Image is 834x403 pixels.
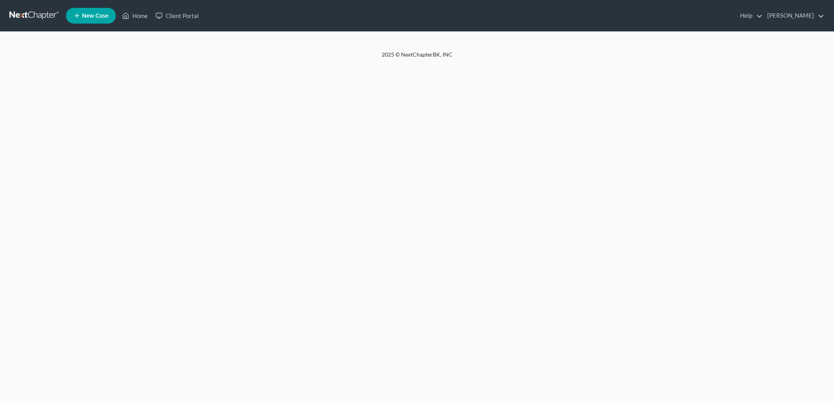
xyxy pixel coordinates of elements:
[193,51,641,65] div: 2025 © NextChapterBK, INC
[152,9,203,23] a: Client Portal
[763,9,824,23] a: [PERSON_NAME]
[736,9,763,23] a: Help
[118,9,152,23] a: Home
[66,8,116,24] new-legal-case-button: New Case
